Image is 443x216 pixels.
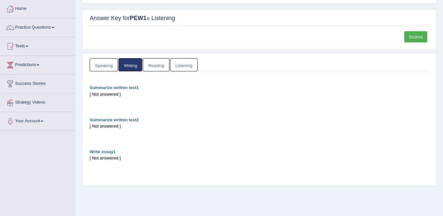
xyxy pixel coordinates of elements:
strong: PEW1 [130,15,146,21]
a: Writing [119,58,142,72]
div: [ Not answered ] [90,123,429,129]
a: Your Account [0,112,75,129]
a: Practice Questions [0,18,75,35]
a: Predictions [0,56,75,72]
b: Summarize written text2 [90,117,139,122]
a: Success Stories [0,75,75,91]
a: Scores [404,31,427,42]
a: Strategy Videos [0,93,75,110]
a: Reading [143,58,169,72]
b: Write essay1 [90,149,116,154]
a: Tests [0,37,75,54]
div: [ Not answered ] [90,155,429,161]
h2: Answer Key for » Listening [90,15,429,22]
b: Summarize written text1 [90,85,139,90]
a: Listening [170,58,198,72]
div: [ Not answered ] [90,91,429,97]
a: Speaking [90,58,118,72]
